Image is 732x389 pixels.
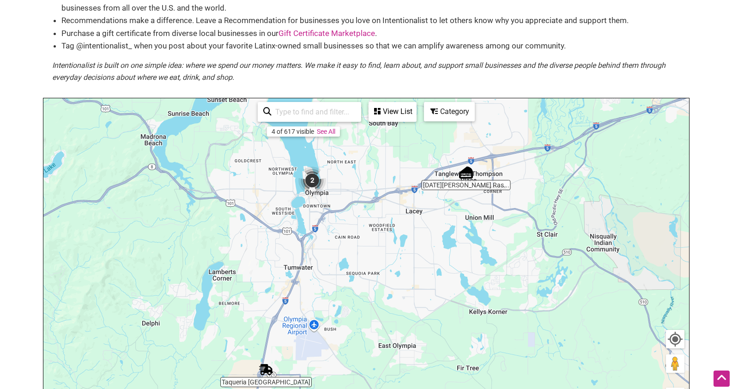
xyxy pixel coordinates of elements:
[666,330,684,348] button: Your Location
[666,354,684,373] button: Drag Pegman onto the map to open Street View
[52,61,665,82] em: Intentionalist is built on one simple idea: where we spend our money matters. We make it easy to ...
[258,102,361,122] div: Type to search and filter
[425,103,474,120] div: Category
[459,166,473,180] div: Cinco De Mayo Raspados Fruits And More
[61,27,680,40] li: Purchase a gift certificate from diverse local businesses in our .
[278,29,375,38] a: Gift Certificate Marketplace
[298,167,326,194] div: 2
[272,103,356,121] input: Type to find and filter...
[424,102,475,121] div: Filter by category
[714,371,730,387] div: Scroll Back to Top
[369,103,416,120] div: View List
[317,128,335,135] a: See All
[369,102,417,122] div: See a list of the visible businesses
[272,128,314,135] div: 4 of 617 visible
[259,363,273,377] div: Taqueria El Dorado
[61,14,680,27] li: Recommendations make a difference. Leave a Recommendation for businesses you love on Intentionali...
[61,40,680,52] li: Tag @intentionalist_ when you post about your favorite Latinx-owned small businesses so that we c...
